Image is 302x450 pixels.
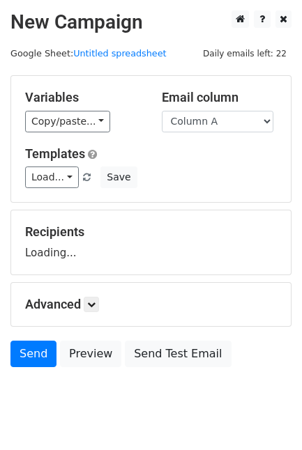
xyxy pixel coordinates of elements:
[25,111,110,132] a: Copy/paste...
[100,166,137,188] button: Save
[25,224,277,261] div: Loading...
[198,46,292,61] span: Daily emails left: 22
[25,166,79,188] a: Load...
[10,10,292,34] h2: New Campaign
[162,90,278,105] h5: Email column
[10,341,56,367] a: Send
[10,48,167,59] small: Google Sheet:
[125,341,231,367] a: Send Test Email
[60,341,121,367] a: Preview
[25,90,141,105] h5: Variables
[25,297,277,312] h5: Advanced
[25,146,85,161] a: Templates
[73,48,166,59] a: Untitled spreadsheet
[25,224,277,240] h5: Recipients
[198,48,292,59] a: Daily emails left: 22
